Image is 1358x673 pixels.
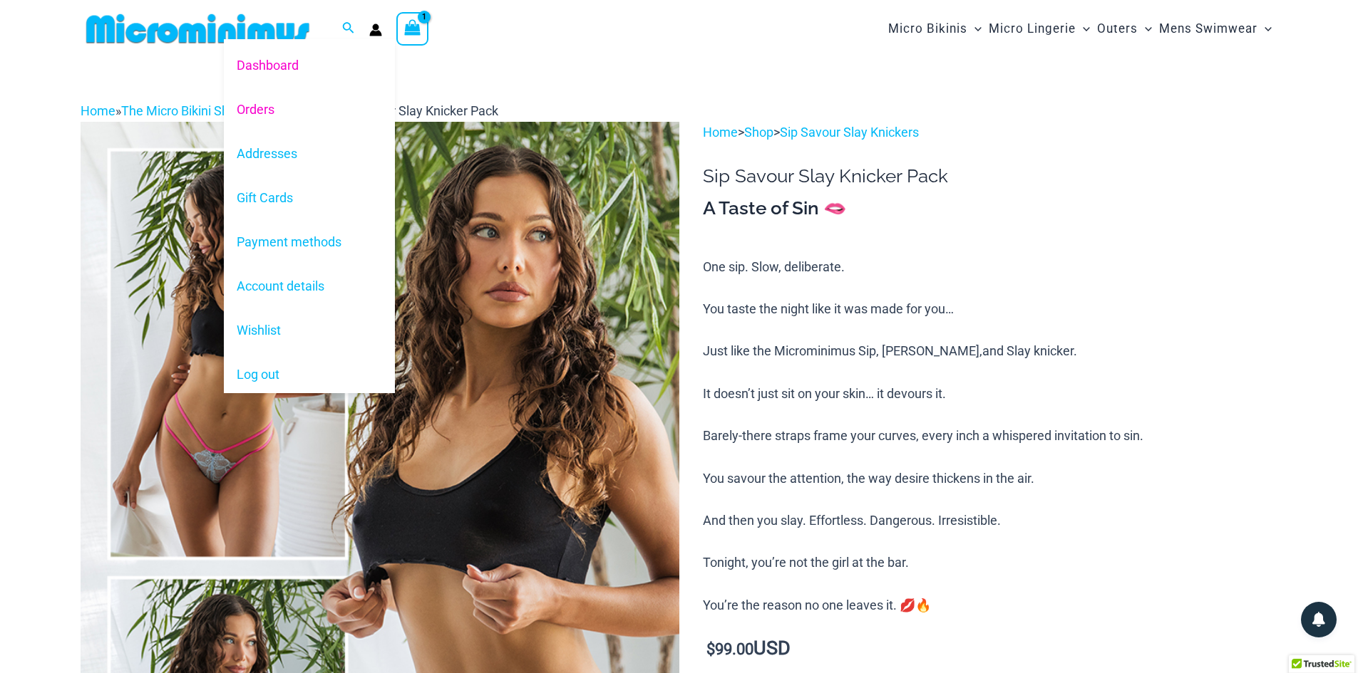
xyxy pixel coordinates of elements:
a: Home [703,125,738,140]
span: Menu Toggle [967,11,982,47]
a: Account icon link [369,24,382,36]
span: Menu Toggle [1257,11,1272,47]
a: The Micro Bikini Shop [121,103,243,118]
a: Micro LingerieMenu ToggleMenu Toggle [985,7,1094,51]
a: Dashboard [224,43,395,87]
a: View Shopping Cart, 1 items [396,12,429,45]
span: Micro Lingerie [989,11,1076,47]
a: Shop [744,125,773,140]
img: MM SHOP LOGO FLAT [81,13,315,45]
span: Sip Savour Slay Knicker Pack [335,103,498,118]
a: Home [81,103,115,118]
a: Orders [224,87,395,131]
span: Menu Toggle [1076,11,1090,47]
span: $ [706,640,715,658]
h1: Sip Savour Slay Knicker Pack [703,165,1277,187]
a: OutersMenu ToggleMenu Toggle [1094,7,1156,51]
a: Search icon link [342,20,355,38]
span: » » » [81,103,498,118]
nav: Site Navigation [883,5,1278,53]
a: Gift Cards [224,176,395,220]
a: Addresses [224,132,395,176]
p: USD [703,638,1277,660]
a: Micro BikinisMenu ToggleMenu Toggle [885,7,985,51]
a: Payment methods [224,220,395,264]
a: Account details [224,264,395,308]
span: Menu Toggle [1138,11,1152,47]
a: Sip Savour Slay Knickers [780,125,919,140]
a: Wishlist [224,308,395,353]
bdi: 99.00 [706,640,753,658]
h3: A Taste of Sin 🫦 [703,197,1277,221]
p: One sip. Slow, deliberate. You taste the night like it was made for you… Just like the Microminim... [703,256,1277,616]
a: Log out [224,353,395,397]
a: Mens SwimwearMenu ToggleMenu Toggle [1156,7,1275,51]
span: Outers [1097,11,1138,47]
span: Mens Swimwear [1159,11,1257,47]
p: > > [703,122,1277,143]
span: Micro Bikinis [888,11,967,47]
